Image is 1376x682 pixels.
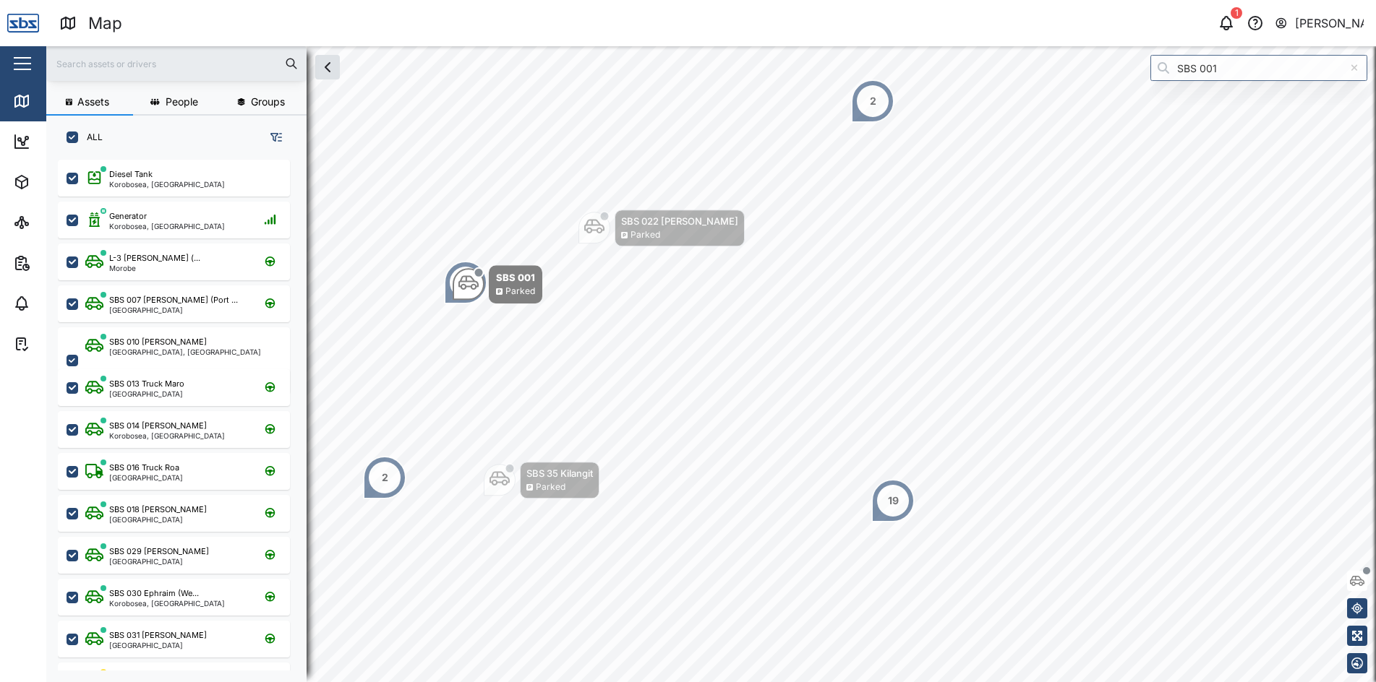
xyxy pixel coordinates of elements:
canvas: Map [46,46,1376,682]
div: [GEOGRAPHIC_DATA] [109,558,209,565]
div: Morobe [109,264,200,272]
div: Generator [109,210,147,223]
div: Map marker [871,479,915,522]
div: Map marker [578,210,745,246]
div: [GEOGRAPHIC_DATA] [109,642,207,649]
div: SBS 018 [PERSON_NAME] [109,504,207,516]
div: L-3 [PERSON_NAME] (... [109,252,200,264]
span: Assets [77,97,109,107]
div: SBS 031 [PERSON_NAME] [109,629,207,642]
img: Main Logo [7,7,39,39]
div: SBS 014 [PERSON_NAME] [109,420,207,432]
div: Reports [38,255,87,271]
div: SBS 007 [PERSON_NAME] (Port ... [109,294,238,306]
label: ALL [78,131,103,143]
input: Search assets or drivers [55,53,298,74]
div: 1 [1231,7,1242,19]
div: Assets [38,174,82,190]
div: Korobosea, [GEOGRAPHIC_DATA] [109,432,225,439]
div: [GEOGRAPHIC_DATA] [109,390,184,397]
div: Parked [505,285,535,298]
div: Map marker [363,456,406,499]
div: SBS 016 Truck Roa [109,462,179,474]
div: SBS 010 [PERSON_NAME] [109,336,207,348]
div: Parked [536,480,565,494]
div: Map [88,11,122,36]
div: [GEOGRAPHIC_DATA] [109,474,183,481]
div: Tasks [38,336,77,352]
div: Map marker [484,462,599,498]
div: [GEOGRAPHIC_DATA], [GEOGRAPHIC_DATA] [109,348,261,355]
div: SBS 35 Kilangit [526,466,593,480]
div: [GEOGRAPHIC_DATA] [109,306,238,314]
div: Korobosea, [GEOGRAPHIC_DATA] [109,223,225,230]
div: SBS 030 Ephraim (We... [109,587,199,600]
div: Map marker [851,79,894,123]
span: People [166,97,198,107]
div: Diesel Tank [109,168,153,181]
div: Korobosea, [GEOGRAPHIC_DATA] [109,600,225,607]
div: 19 [888,493,899,509]
input: Search by People, Asset, Geozone or Place [1150,55,1367,81]
div: Alarms [38,295,82,311]
div: SBS 001 [496,270,535,285]
div: Sites [38,215,72,230]
span: Groups [251,97,285,107]
div: 2 [382,470,388,485]
div: Parked [631,228,660,242]
div: SBS 013 Truck Maro [109,378,184,390]
div: [PERSON_NAME] [1295,14,1364,33]
button: [PERSON_NAME] [1274,13,1364,33]
div: Korobosea, [GEOGRAPHIC_DATA] [109,181,225,188]
div: Map marker [453,265,542,303]
div: SBS 029 [PERSON_NAME] [109,545,209,558]
div: Map marker [444,261,487,304]
div: 2 [870,93,876,109]
div: Dashboard [38,134,103,150]
div: grid [58,155,306,670]
div: Map [38,93,70,109]
div: SBS 022 [PERSON_NAME] [621,214,738,228]
div: [GEOGRAPHIC_DATA] [109,516,207,523]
